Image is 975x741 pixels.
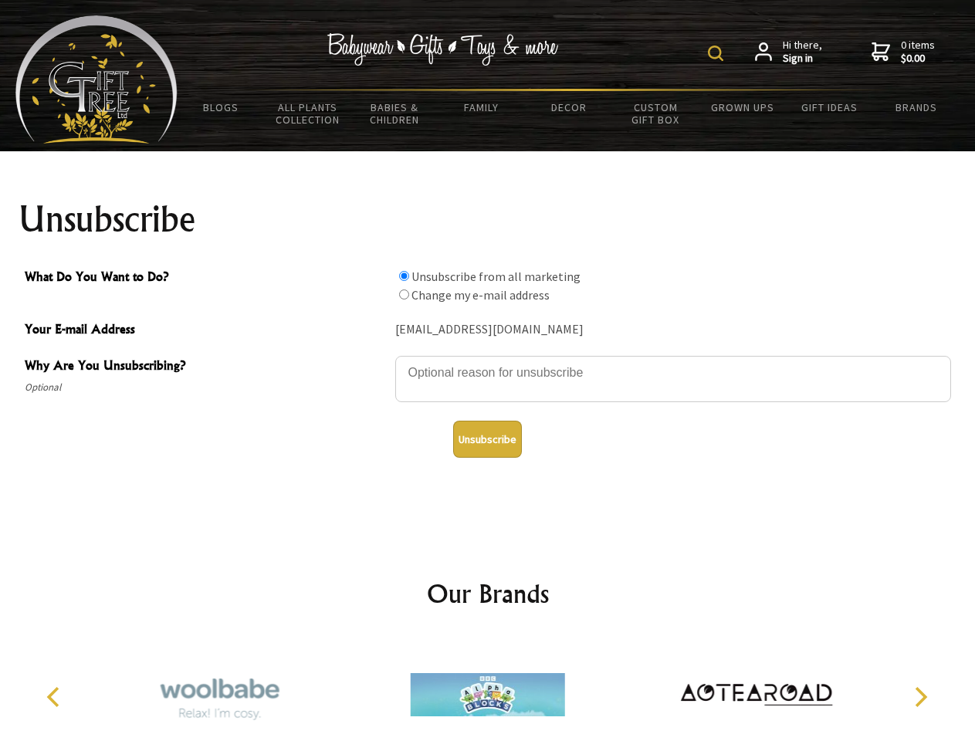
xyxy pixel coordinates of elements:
label: Change my e-mail address [411,287,550,303]
span: Your E-mail Address [25,320,388,342]
a: Grown Ups [699,91,786,123]
img: Babywear - Gifts - Toys & more [327,33,559,66]
a: Custom Gift Box [612,91,699,136]
span: Hi there, [783,39,822,66]
a: BLOGS [178,91,265,123]
a: Decor [525,91,612,123]
a: Family [438,91,526,123]
span: Why Are You Unsubscribing? [25,356,388,378]
label: Unsubscribe from all marketing [411,269,581,284]
a: Brands [873,91,960,123]
input: What Do You Want to Do? [399,289,409,299]
span: What Do You Want to Do? [25,267,388,289]
span: 0 items [901,38,935,66]
div: [EMAIL_ADDRESS][DOMAIN_NAME] [395,318,951,342]
textarea: Why Are You Unsubscribing? [395,356,951,402]
h2: Our Brands [31,575,945,612]
a: Babies & Children [351,91,438,136]
img: Babyware - Gifts - Toys and more... [15,15,178,144]
a: 0 items$0.00 [872,39,935,66]
button: Previous [39,680,73,714]
strong: Sign in [783,52,822,66]
img: product search [708,46,723,61]
a: Hi there,Sign in [755,39,822,66]
h1: Unsubscribe [19,201,957,238]
strong: $0.00 [901,52,935,66]
a: Gift Ideas [786,91,873,123]
button: Next [903,680,937,714]
span: Optional [25,378,388,397]
input: What Do You Want to Do? [399,271,409,281]
button: Unsubscribe [453,421,522,458]
a: All Plants Collection [265,91,352,136]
